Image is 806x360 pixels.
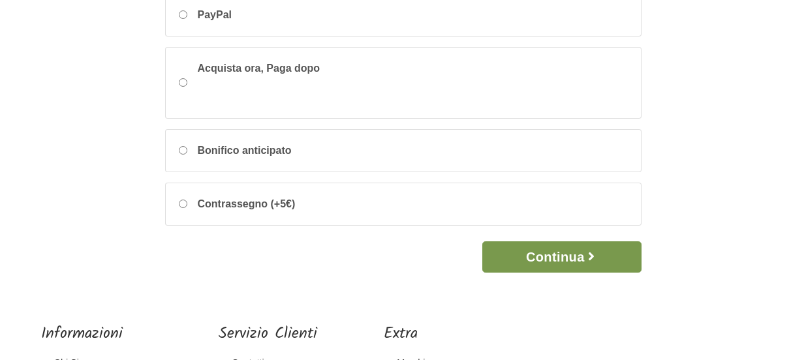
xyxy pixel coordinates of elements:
[198,7,232,23] span: PayPal
[482,241,641,273] button: Continua
[219,325,317,344] h5: Servizio Clienti
[179,146,187,155] input: Bonifico anticipato
[198,196,296,212] span: Contrassegno (+5€)
[179,200,187,208] input: Contrassegno (+5€)
[41,325,152,344] h5: Informazioni
[198,76,394,100] iframe: PayPal Message 1
[384,325,470,344] h5: Extra
[198,61,394,105] span: Acquista ora, Paga dopo
[179,78,187,87] input: Acquista ora, Paga dopo
[198,143,292,158] span: Bonifico anticipato
[179,10,187,19] input: PayPal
